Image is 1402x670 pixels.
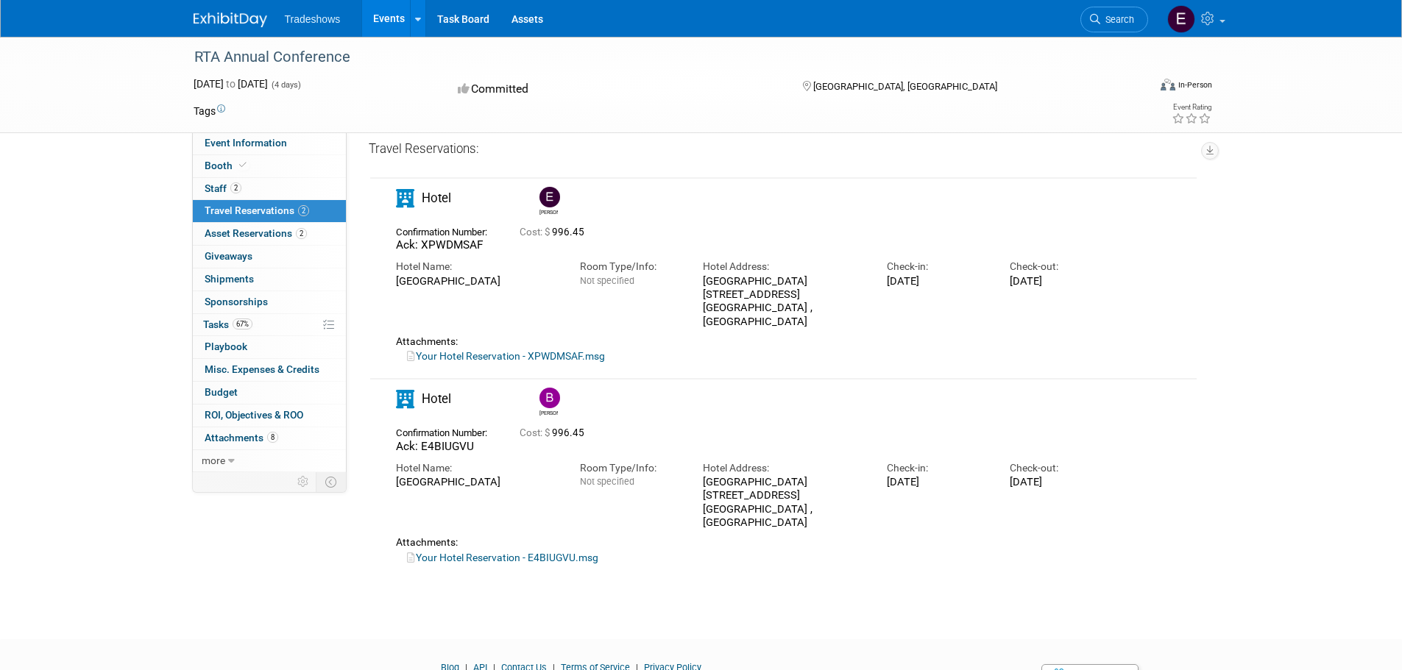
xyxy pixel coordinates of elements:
div: Hotel Address: [703,461,865,475]
span: Staff [205,182,241,194]
div: Barry Black [536,388,562,417]
div: Event Rating [1172,104,1211,111]
span: Playbook [205,341,247,352]
a: Asset Reservations2 [193,223,346,245]
span: 996.45 [520,427,590,438]
span: 67% [233,318,252,329]
div: RTA Annual Conference [189,44,1126,71]
span: Attachments [205,432,278,443]
div: Hotel Name: [396,461,558,475]
span: Sponsorships [205,296,268,307]
a: Search [1080,7,1148,32]
span: [DATE] [DATE] [194,78,268,90]
div: Attachments: [396,536,1111,549]
img: Format-Inperson.png [1161,79,1175,90]
div: Eric McAlexander [536,187,562,216]
a: Attachments8 [193,427,346,449]
div: Room Type/Info: [580,461,681,475]
a: Budget [193,382,346,404]
div: In-Person [1178,79,1212,90]
span: Cost: $ [520,427,552,438]
a: Your Hotel Reservation - E4BIUGVU.msg [407,552,598,563]
span: to [224,78,238,90]
a: Misc. Expenses & Credits [193,359,346,381]
span: Ack: E4BIUGVU [396,440,474,453]
span: Event Information [205,137,287,149]
i: Booth reservation complete [239,161,247,169]
div: Confirmation Number: [396,423,498,439]
span: Giveaways [205,250,252,262]
i: Hotel [396,390,414,408]
div: [GEOGRAPHIC_DATA] [STREET_ADDRESS] [GEOGRAPHIC_DATA] , [GEOGRAPHIC_DATA] [703,274,865,328]
div: Check-out: [1010,260,1111,274]
span: 2 [230,182,241,193]
span: (4 days) [270,80,301,90]
a: Shipments [193,268,346,291]
span: more [202,455,225,466]
span: Booth [205,160,249,171]
span: 8 [267,432,278,443]
span: Misc. Expenses & Credits [205,363,319,375]
div: Event Format [1061,76,1213,99]
a: ROI, Objectives & ROO [193,405,346,427]
div: Barry Black [539,408,558,417]
img: Eric McAlexander [539,187,560,207]
div: Check-in: [887,260,988,274]
span: [GEOGRAPHIC_DATA], [GEOGRAPHIC_DATA] [813,81,997,92]
img: Eric McAlexander [1167,5,1195,33]
div: [DATE] [1010,274,1111,288]
div: [DATE] [1010,475,1111,488]
a: Giveaways [193,246,346,268]
div: Check-out: [1010,461,1111,475]
a: Staff2 [193,178,346,200]
span: Tasks [203,318,252,330]
span: Hotel [422,391,451,406]
div: Attachments: [396,335,1111,348]
div: Confirmation Number: [396,222,498,238]
i: Hotel [396,189,414,207]
div: Check-in: [887,461,988,475]
td: Personalize Event Tab Strip [291,472,316,491]
span: 2 [298,205,309,216]
a: more [193,450,346,472]
span: Asset Reservations [205,227,307,239]
a: Your Hotel Reservation - XPWDMSAF.msg [407,350,605,362]
div: Hotel Address: [703,260,865,274]
a: Travel Reservations2 [193,200,346,222]
span: Travel Reservations [205,204,309,216]
a: Booth [193,155,346,177]
span: Not specified [580,275,634,286]
div: [DATE] [887,475,988,488]
span: Shipments [205,273,254,285]
span: ROI, Objectives & ROO [205,409,303,421]
a: Sponsorships [193,291,346,313]
span: Not specified [580,476,634,487]
div: [DATE] [887,274,988,288]
div: [GEOGRAPHIC_DATA] [396,475,558,488]
span: Ack: XPWDMSAF [396,238,484,252]
div: Eric McAlexander [539,207,558,216]
a: Tasks67% [193,314,346,336]
div: Hotel Name: [396,260,558,274]
span: Tradeshows [285,13,341,25]
span: 2 [296,228,307,239]
td: Tags [194,104,225,118]
td: Toggle Event Tabs [316,472,346,491]
a: Playbook [193,336,346,358]
div: [GEOGRAPHIC_DATA] [STREET_ADDRESS] [GEOGRAPHIC_DATA] , [GEOGRAPHIC_DATA] [703,475,865,529]
span: Hotel [422,190,451,205]
span: Cost: $ [520,227,552,238]
div: Room Type/Info: [580,260,681,274]
span: Budget [205,386,238,398]
div: [GEOGRAPHIC_DATA] [396,274,558,288]
img: ExhibitDay [194,13,267,27]
img: Barry Black [539,388,560,408]
a: Event Information [193,132,346,154]
div: Travel Reservations: [369,140,1198,163]
span: 996.45 [520,227,590,238]
div: Committed [453,76,779,102]
span: Search [1100,14,1134,25]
